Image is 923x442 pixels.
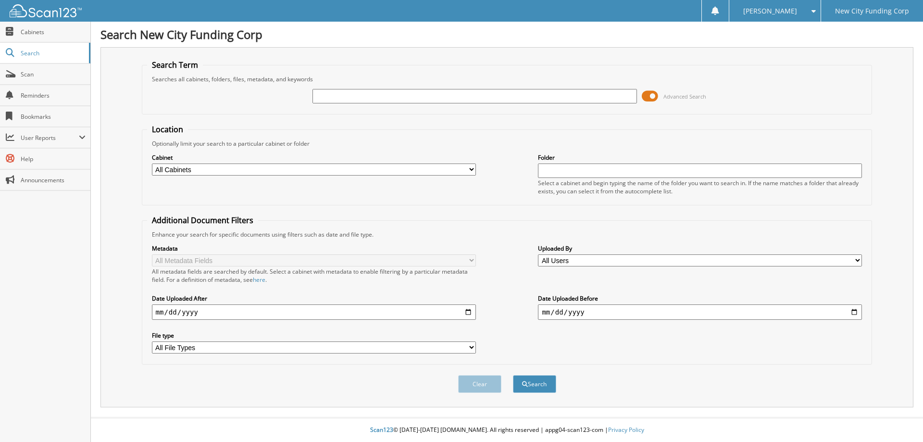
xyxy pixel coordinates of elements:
[538,153,862,162] label: Folder
[538,179,862,195] div: Select a cabinet and begin typing the name of the folder you want to search in. If the name match...
[147,75,867,83] div: Searches all cabinets, folders, files, metadata, and keywords
[538,304,862,320] input: end
[21,113,86,121] span: Bookmarks
[147,139,867,148] div: Optionally limit your search to a particular cabinet or folder
[743,8,797,14] span: [PERSON_NAME]
[21,70,86,78] span: Scan
[253,276,265,284] a: here
[21,49,84,57] span: Search
[608,426,644,434] a: Privacy Policy
[875,396,923,442] iframe: Chat Widget
[21,176,86,184] span: Announcements
[835,8,909,14] span: New City Funding Corp
[458,375,501,393] button: Clear
[538,294,862,303] label: Date Uploaded Before
[152,267,476,284] div: All metadata fields are searched by default. Select a cabinet with metadata to enable filtering b...
[538,244,862,253] label: Uploaded By
[152,294,476,303] label: Date Uploaded After
[21,155,86,163] span: Help
[21,91,86,100] span: Reminders
[152,331,476,340] label: File type
[21,28,86,36] span: Cabinets
[152,244,476,253] label: Metadata
[513,375,556,393] button: Search
[21,134,79,142] span: User Reports
[100,26,913,42] h1: Search New City Funding Corp
[152,304,476,320] input: start
[663,93,706,100] span: Advanced Search
[147,215,258,226] legend: Additional Document Filters
[152,153,476,162] label: Cabinet
[10,4,82,17] img: scan123-logo-white.svg
[370,426,393,434] span: Scan123
[147,124,188,135] legend: Location
[147,230,867,239] div: Enhance your search for specific documents using filters such as date and file type.
[91,418,923,442] div: © [DATE]-[DATE] [DOMAIN_NAME]. All rights reserved | appg04-scan123-com |
[147,60,203,70] legend: Search Term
